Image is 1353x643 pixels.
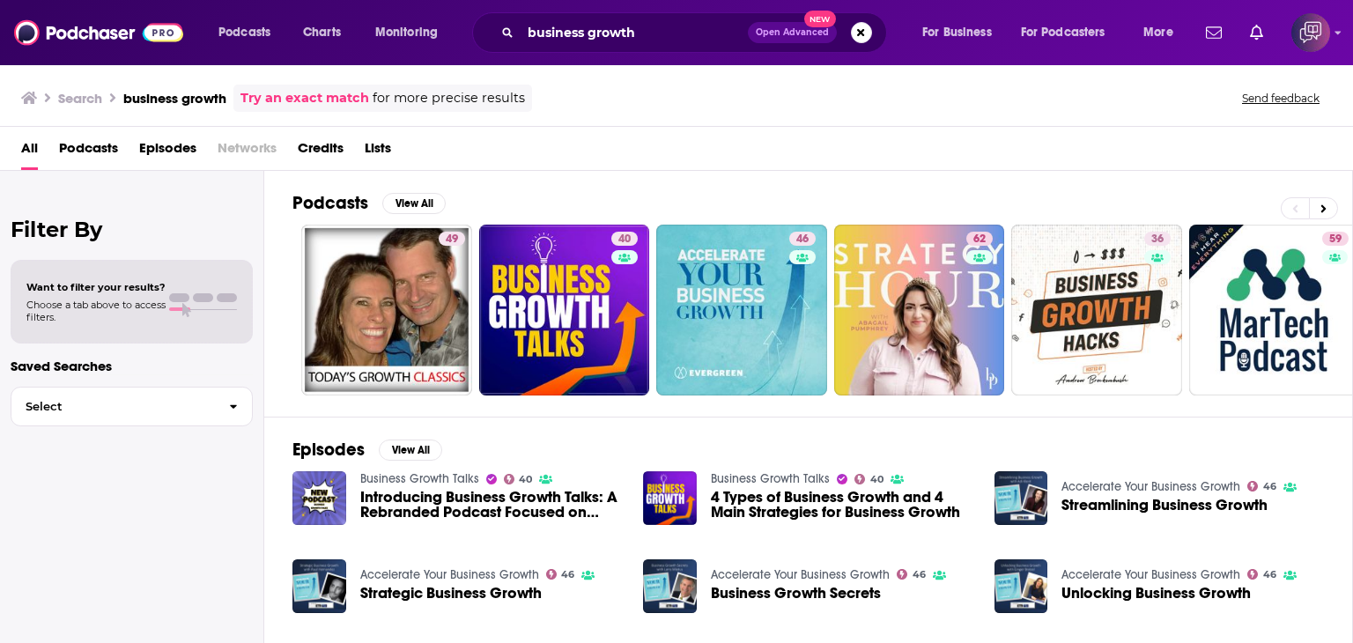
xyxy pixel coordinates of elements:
[479,225,650,395] a: 40
[504,474,533,484] a: 40
[1061,479,1240,494] a: Accelerate Your Business Growth
[26,281,166,293] span: Want to filter your results?
[292,439,365,461] h2: Episodes
[360,586,542,601] a: Strategic Business Growth
[303,20,341,45] span: Charts
[1247,569,1276,580] a: 46
[1144,232,1171,246] a: 36
[301,225,472,395] a: 49
[966,232,993,246] a: 62
[789,232,816,246] a: 46
[21,134,38,170] a: All
[1021,20,1105,45] span: For Podcasters
[1263,571,1276,579] span: 46
[546,569,575,580] a: 46
[643,471,697,525] img: 4 Types of Business Growth and 4 Main Strategies for Business Growth
[913,571,926,579] span: 46
[360,490,623,520] a: Introducing Business Growth Talks: A Rebranded Podcast Focused on Business Growth
[11,401,215,412] span: Select
[1263,483,1276,491] span: 46
[973,231,986,248] span: 62
[1247,481,1276,491] a: 46
[1329,231,1342,248] span: 59
[756,28,829,37] span: Open Advanced
[360,471,479,486] a: Business Growth Talks
[11,217,253,242] h2: Filter By
[59,134,118,170] span: Podcasts
[14,16,183,49] img: Podchaser - Follow, Share and Rate Podcasts
[643,559,697,613] img: Business Growth Secrets
[1291,13,1330,52] button: Show profile menu
[711,471,830,486] a: Business Growth Talks
[994,471,1048,525] img: Streamlining Business Growth
[363,18,461,47] button: open menu
[292,192,446,214] a: PodcastsView All
[382,193,446,214] button: View All
[439,232,465,246] a: 49
[489,12,904,53] div: Search podcasts, credits, & more...
[298,134,344,170] a: Credits
[748,22,837,43] button: Open AdvancedNew
[365,134,391,170] a: Lists
[897,569,926,580] a: 46
[870,476,884,484] span: 40
[519,476,532,484] span: 40
[994,559,1048,613] a: Unlocking Business Growth
[1322,232,1349,246] a: 59
[292,559,346,613] img: Strategic Business Growth
[379,440,442,461] button: View All
[1061,567,1240,582] a: Accelerate Your Business Growth
[521,18,748,47] input: Search podcasts, credits, & more...
[611,232,638,246] a: 40
[711,490,973,520] a: 4 Types of Business Growth and 4 Main Strategies for Business Growth
[218,134,277,170] span: Networks
[656,225,827,395] a: 46
[1237,91,1325,106] button: Send feedback
[139,134,196,170] a: Episodes
[804,11,836,27] span: New
[1291,13,1330,52] span: Logged in as corioliscompany
[292,471,346,525] img: Introducing Business Growth Talks: A Rebranded Podcast Focused on Business Growth
[854,474,884,484] a: 40
[561,571,574,579] span: 46
[206,18,293,47] button: open menu
[58,90,102,107] h3: Search
[373,88,525,108] span: for more precise results
[1151,231,1164,248] span: 36
[910,18,1014,47] button: open menu
[26,299,166,323] span: Choose a tab above to access filters.
[292,439,442,461] a: EpisodesView All
[922,20,992,45] span: For Business
[123,90,226,107] h3: business growth
[834,225,1005,395] a: 62
[1061,586,1251,601] a: Unlocking Business Growth
[446,231,458,248] span: 49
[218,20,270,45] span: Podcasts
[1011,225,1182,395] a: 36
[11,387,253,426] button: Select
[1243,18,1270,48] a: Show notifications dropdown
[711,586,881,601] a: Business Growth Secrets
[1143,20,1173,45] span: More
[360,567,539,582] a: Accelerate Your Business Growth
[240,88,369,108] a: Try an exact match
[292,18,351,47] a: Charts
[1009,18,1131,47] button: open menu
[711,567,890,582] a: Accelerate Your Business Growth
[1131,18,1195,47] button: open menu
[796,231,809,248] span: 46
